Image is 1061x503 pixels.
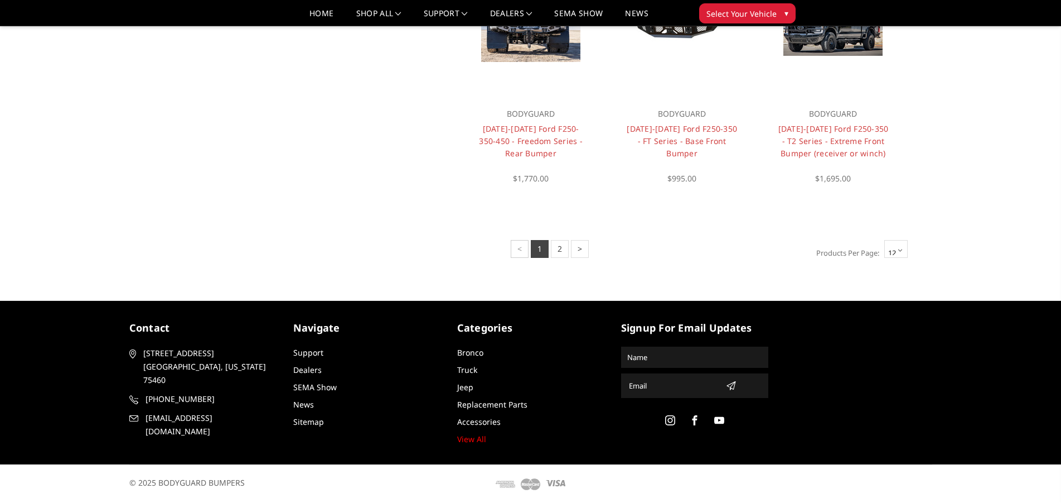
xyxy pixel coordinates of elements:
p: BODYGUARD [626,107,738,121]
a: [DATE]-[DATE] Ford F250-350 - FT Series - Base Front Bumper [627,123,737,159]
a: SEMA Show [554,9,603,26]
a: Home [309,9,333,26]
a: [DATE]-[DATE] Ford F250-350 - T2 Series - Extreme Front Bumper (receiver or winch) [778,123,889,159]
a: [PHONE_NUMBER] [129,392,277,406]
span: $1,770.00 [513,173,549,184]
a: shop all [356,9,401,26]
span: [PHONE_NUMBER] [146,392,275,406]
h5: signup for email updates [621,320,768,336]
input: Name [623,348,767,366]
span: $995.00 [667,173,696,184]
span: © 2025 BODYGUARD BUMPERS [129,477,245,488]
h5: Navigate [293,320,440,336]
a: Support [424,9,468,26]
p: BODYGUARD [777,107,889,121]
span: $1,695.00 [815,173,851,184]
a: Support [293,347,323,358]
input: Email [624,377,721,395]
a: Dealers [293,365,322,375]
a: SEMA Show [293,382,337,392]
span: [EMAIL_ADDRESS][DOMAIN_NAME] [146,411,275,438]
h5: Categories [457,320,604,336]
a: Jeep [457,382,473,392]
a: Dealers [490,9,532,26]
label: Products Per Page: [810,245,879,261]
a: View All [457,434,486,444]
a: [EMAIL_ADDRESS][DOMAIN_NAME] [129,411,277,438]
a: News [625,9,648,26]
a: News [293,399,314,410]
a: 2 [551,240,569,258]
p: BODYGUARD [474,107,587,121]
a: 1 [531,240,549,258]
a: Truck [457,365,477,375]
h5: contact [129,320,277,336]
a: Sitemap [293,416,324,427]
a: < [511,240,529,258]
a: Replacement Parts [457,399,527,410]
iframe: Chat Widget [1005,449,1061,503]
span: Select Your Vehicle [706,8,777,20]
a: [DATE]-[DATE] Ford F250-350-450 - Freedom Series - Rear Bumper [479,123,583,159]
button: Select Your Vehicle [699,3,796,23]
a: > [571,240,589,258]
a: Accessories [457,416,501,427]
span: ▾ [784,7,788,19]
span: [STREET_ADDRESS] [GEOGRAPHIC_DATA], [US_STATE] 75460 [143,347,273,387]
a: Bronco [457,347,483,358]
